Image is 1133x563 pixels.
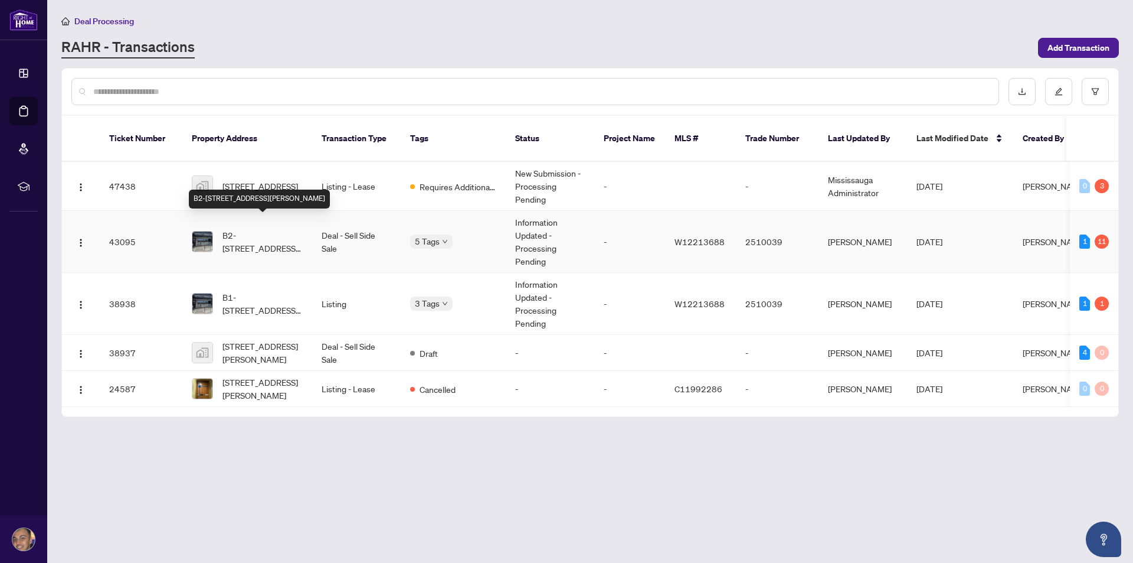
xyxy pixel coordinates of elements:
td: 2510039 [736,273,818,335]
span: download [1018,87,1026,96]
div: 1 [1079,297,1090,311]
img: Logo [76,238,86,248]
span: Draft [420,347,438,360]
span: B2-[STREET_ADDRESS][PERSON_NAME] [222,229,303,255]
th: Last Modified Date [907,116,1013,162]
span: 3 Tags [415,297,440,310]
div: 0 [1095,346,1109,360]
th: Last Updated By [818,116,907,162]
button: Logo [71,177,90,196]
td: [PERSON_NAME] [818,335,907,371]
img: thumbnail-img [192,294,212,314]
img: Logo [76,183,86,192]
th: Trade Number [736,116,818,162]
td: Deal - Sell Side Sale [312,211,401,273]
span: [PERSON_NAME] [1023,383,1086,394]
span: Cancelled [420,383,456,396]
img: Logo [76,385,86,395]
span: Last Modified Date [916,132,988,145]
td: 2510039 [736,211,818,273]
td: - [506,335,594,371]
div: 3 [1095,179,1109,193]
span: Requires Additional Docs [420,180,496,193]
td: - [736,162,818,211]
span: [STREET_ADDRESS] [222,180,298,193]
div: 1 [1079,235,1090,249]
span: [DATE] [916,181,942,191]
td: 47438 [100,162,182,211]
div: 0 [1095,382,1109,396]
span: down [442,301,448,307]
td: - [594,371,665,407]
th: Status [506,116,594,162]
img: thumbnail-img [192,232,212,252]
span: [STREET_ADDRESS][PERSON_NAME] [222,340,303,366]
td: 38937 [100,335,182,371]
span: Deal Processing [74,16,134,27]
td: Mississauga Administrator [818,162,907,211]
span: [PERSON_NAME] [1023,236,1086,247]
th: Transaction Type [312,116,401,162]
td: Deal - Sell Side Sale [312,335,401,371]
th: Project Name [594,116,665,162]
img: thumbnail-img [192,176,212,196]
span: [DATE] [916,236,942,247]
span: [PERSON_NAME] [1023,347,1086,358]
td: - [594,335,665,371]
div: 0 [1079,382,1090,396]
div: B2-[STREET_ADDRESS][PERSON_NAME] [189,190,330,209]
img: Logo [76,300,86,310]
button: Logo [71,343,90,362]
td: [PERSON_NAME] [818,371,907,407]
td: Listing - Lease [312,162,401,211]
th: Created By [1013,116,1084,162]
img: thumbnail-img [192,379,212,399]
span: [PERSON_NAME] [1023,298,1086,309]
span: filter [1091,87,1099,96]
td: - [594,162,665,211]
td: - [594,273,665,335]
th: Tags [401,116,506,162]
a: RAHR - Transactions [61,37,195,58]
td: - [736,371,818,407]
button: download [1008,78,1036,105]
button: Logo [71,379,90,398]
img: Profile Icon [12,528,35,551]
span: [DATE] [916,347,942,358]
button: Open asap [1086,522,1121,557]
img: thumbnail-img [192,343,212,363]
span: W12213688 [674,236,725,247]
div: 1 [1095,297,1109,311]
th: MLS # [665,116,736,162]
span: [PERSON_NAME] [1023,181,1086,191]
div: 0 [1079,179,1090,193]
td: [PERSON_NAME] [818,211,907,273]
div: 4 [1079,346,1090,360]
button: Logo [71,232,90,251]
th: Ticket Number [100,116,182,162]
td: New Submission - Processing Pending [506,162,594,211]
span: down [442,239,448,245]
span: [STREET_ADDRESS][PERSON_NAME] [222,376,303,402]
th: Property Address [182,116,312,162]
span: 5 Tags [415,235,440,248]
td: - [594,211,665,273]
td: Listing [312,273,401,335]
span: edit [1055,87,1063,96]
td: Information Updated - Processing Pending [506,273,594,335]
span: home [61,17,70,25]
span: [DATE] [916,383,942,394]
td: 24587 [100,371,182,407]
span: C11992286 [674,383,722,394]
td: [PERSON_NAME] [818,273,907,335]
span: W12213688 [674,298,725,309]
img: logo [9,9,38,31]
button: Logo [71,294,90,313]
td: Information Updated - Processing Pending [506,211,594,273]
button: filter [1082,78,1109,105]
button: Add Transaction [1038,38,1119,58]
span: Add Transaction [1047,38,1109,57]
td: - [736,335,818,371]
div: 11 [1095,235,1109,249]
td: Listing - Lease [312,371,401,407]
